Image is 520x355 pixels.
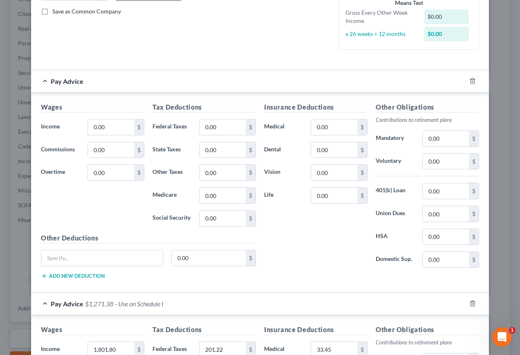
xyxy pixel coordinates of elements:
h5: Tax Deductions [152,325,256,335]
iframe: Intercom live chat [492,327,512,347]
label: Medical [260,119,307,135]
div: $ [357,188,367,203]
input: 0.00 [423,154,469,169]
label: Life [260,187,307,204]
input: 0.00 [172,250,246,266]
div: $ [246,119,256,135]
div: $ [134,119,144,135]
div: $ [134,142,144,158]
h5: Other Obligations [376,325,479,335]
div: $ [246,250,256,266]
h5: Tax Deductions [152,102,256,112]
label: Domestic Sup. [372,252,418,268]
h5: Insurance Deductions [264,325,368,335]
h5: Insurance Deductions [264,102,368,112]
label: HSA [372,229,418,245]
span: Pay Advice [51,300,83,308]
div: $ [246,165,256,180]
input: 0.00 [311,142,357,158]
input: 0.00 [199,211,246,226]
label: Overtime [37,164,83,181]
label: Mandatory [372,130,418,147]
div: $ [469,183,479,199]
input: 0.00 [88,142,134,158]
label: Medicare [148,187,195,204]
div: x 26 weeks ÷ 12 months [341,30,420,38]
input: 0.00 [311,165,357,180]
label: Other Taxes [148,164,195,181]
h5: Wages [41,102,144,112]
input: 0.00 [423,183,469,199]
input: 0.00 [423,206,469,222]
input: 0.00 [311,119,357,135]
label: Commissions [37,142,83,158]
span: Save as Common Company [52,8,121,15]
div: $ [469,154,479,169]
div: $0.00 [424,9,469,24]
input: Specify... [41,250,163,266]
div: $ [469,206,479,222]
input: 0.00 [88,165,134,180]
div: $ [134,165,144,180]
span: $1,271.38 [85,300,113,308]
label: Union Dues [372,206,418,222]
div: $ [469,252,479,267]
label: State Taxes [148,142,195,158]
input: 0.00 [88,119,134,135]
div: $ [246,142,256,158]
input: 0.00 [311,188,357,203]
div: $ [357,119,367,135]
input: 0.00 [423,131,469,146]
div: Gross Every Other Week Income [341,9,420,25]
div: $ [357,142,367,158]
label: Voluntary [372,153,418,170]
p: Contributions to retirement plans [376,338,479,346]
input: 0.00 [199,142,246,158]
label: 401(k) Loan [372,183,418,199]
div: $ [357,165,367,180]
input: 0.00 [423,229,469,245]
label: Dental [260,142,307,158]
h5: Wages [41,325,144,335]
input: 0.00 [199,188,246,203]
label: Federal Taxes [148,119,195,135]
h5: Other Obligations [376,102,479,112]
div: $ [469,131,479,146]
button: Add new deduction [41,273,105,279]
p: Contributions to retirement plans [376,116,479,124]
span: Pay Advice [51,77,83,85]
div: $ [246,188,256,203]
input: 0.00 [423,252,469,267]
div: $ [246,211,256,226]
div: $0.00 [424,27,469,41]
div: $ [469,229,479,245]
h5: Other Deductions [41,233,256,243]
span: Income [41,345,60,352]
span: Income [41,123,60,130]
input: 0.00 [199,165,246,180]
label: Vision [260,164,307,181]
span: - Use on Schedule I [115,300,164,308]
label: Social Security [148,210,195,227]
input: 0.00 [199,119,246,135]
span: 1 [509,327,516,334]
